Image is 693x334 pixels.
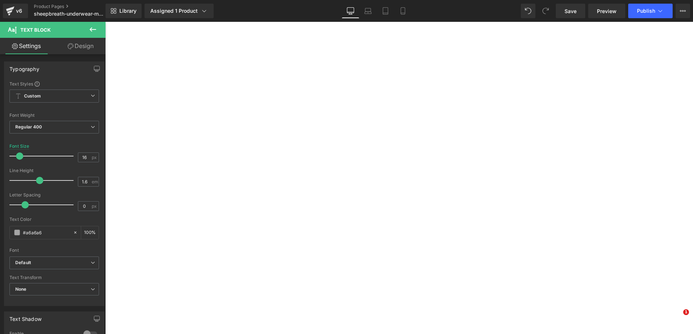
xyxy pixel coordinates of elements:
[683,309,689,315] span: 1
[119,8,136,14] span: Library
[15,260,31,266] i: Default
[9,62,39,72] div: Typography
[628,4,673,18] button: Publish
[9,81,99,87] div: Text Styles
[15,6,24,16] div: v6
[81,226,99,239] div: %
[9,248,99,253] div: Font
[34,11,104,17] span: sheepbreath-underwear-mens-cosmoswool
[9,144,29,149] div: Font Size
[9,192,99,198] div: Letter Spacing
[377,4,394,18] a: Tablet
[34,4,118,9] a: Product Pages
[15,124,42,130] b: Regular 400
[9,275,99,280] div: Text Transform
[54,38,107,54] a: Design
[20,27,51,33] span: Text Block
[342,4,359,18] a: Desktop
[597,7,617,15] span: Preview
[150,7,208,15] div: Assigned 1 Product
[24,93,41,99] b: Custom
[676,4,690,18] button: More
[538,4,553,18] button: Redo
[92,204,98,208] span: px
[565,7,577,15] span: Save
[521,4,535,18] button: Undo
[3,4,28,18] a: v6
[15,286,27,292] b: None
[9,168,99,173] div: Line Height
[668,309,686,327] iframe: Intercom live chat
[92,155,98,160] span: px
[92,179,98,184] span: em
[9,312,41,322] div: Text Shadow
[637,8,655,14] span: Publish
[9,113,99,118] div: Font Weight
[359,4,377,18] a: Laptop
[394,4,412,18] a: Mobile
[23,228,70,236] input: Color
[106,4,142,18] a: New Library
[9,217,99,222] div: Text Color
[588,4,625,18] a: Preview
